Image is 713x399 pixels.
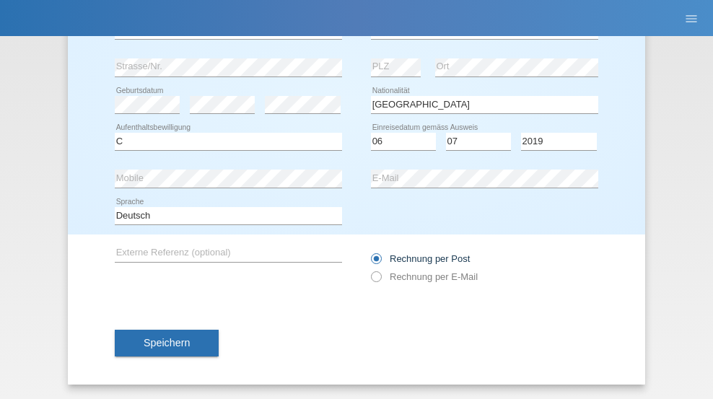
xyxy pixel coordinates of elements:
a: menu [677,14,706,22]
button: Speichern [115,330,219,357]
label: Rechnung per Post [371,253,470,264]
span: Speichern [144,337,190,348]
label: Rechnung per E-Mail [371,271,478,282]
i: menu [684,12,699,26]
input: Rechnung per Post [371,253,380,271]
input: Rechnung per E-Mail [371,271,380,289]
